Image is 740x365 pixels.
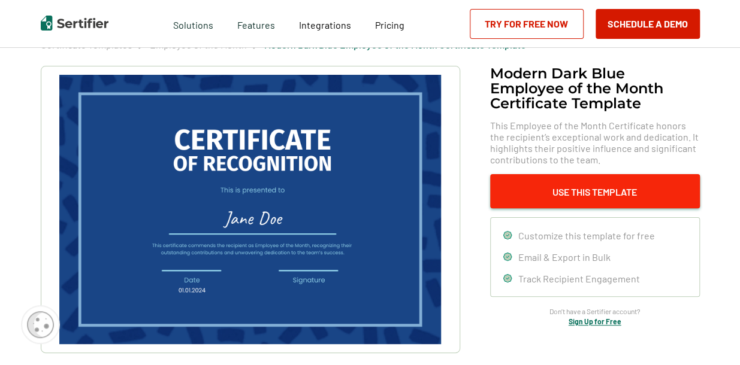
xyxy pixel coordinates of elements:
span: Solutions [173,16,213,31]
span: Track Recipient Engagement [518,273,640,284]
button: Use This Template [490,174,700,208]
span: Email & Export in Bulk [518,251,611,263]
span: Customize this template for free [518,230,655,241]
iframe: Chat Widget [680,308,740,365]
h1: Modern Dark Blue Employee of the Month Certificate Template [490,66,700,111]
span: Features [237,16,275,31]
span: Don’t have a Sertifier account? [549,306,641,317]
span: Integrations [299,19,351,31]
span: This Employee of the Month Certificate honors the recipient’s exceptional work and dedication. It... [490,120,700,165]
button: Schedule a Demo [596,9,700,39]
img: Sertifier | Digital Credentialing Platform [41,16,108,31]
img: Modern Dark Blue Employee of the Month Certificate Template [59,75,440,344]
a: Try for Free Now [470,9,584,39]
a: Integrations [299,16,351,31]
a: Sign Up for Free [569,317,621,326]
a: Pricing [375,16,404,31]
span: Pricing [375,19,404,31]
img: Cookie Popup Icon [27,311,54,338]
